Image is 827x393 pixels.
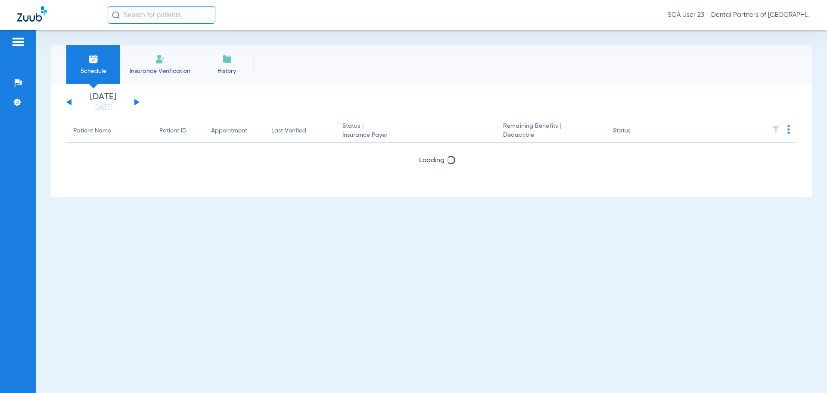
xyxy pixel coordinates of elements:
[127,67,193,75] span: Insurance Verification
[606,119,664,143] th: Status
[155,54,165,64] img: Manual Insurance Verification
[11,37,25,47] img: hamburger-icon
[503,131,599,140] span: Deductible
[112,11,120,19] img: Search Icon
[159,126,187,135] div: Patient ID
[159,126,197,135] div: Patient ID
[787,125,790,134] img: group-dot-blue.svg
[108,6,215,24] input: Search for patients
[77,93,129,112] li: [DATE]
[211,126,258,135] div: Appointment
[496,119,606,143] th: Remaining Benefits |
[17,6,47,22] img: Zuub Logo
[342,131,489,140] span: Insurance Payer
[77,103,129,112] a: [DATE]
[73,67,114,75] span: Schedule
[211,126,247,135] div: Appointment
[271,126,329,135] div: Last Verified
[271,126,306,135] div: Last Verified
[336,119,496,143] th: Status |
[88,54,99,64] img: Schedule
[419,157,445,164] span: Loading
[73,126,146,135] div: Patient Name
[222,54,232,64] img: History
[668,11,810,19] span: SGA User 23 - Dental Partners of [GEOGRAPHIC_DATA]-JESUP
[73,126,111,135] div: Patient Name
[206,67,247,75] span: History
[771,125,780,134] img: filter.svg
